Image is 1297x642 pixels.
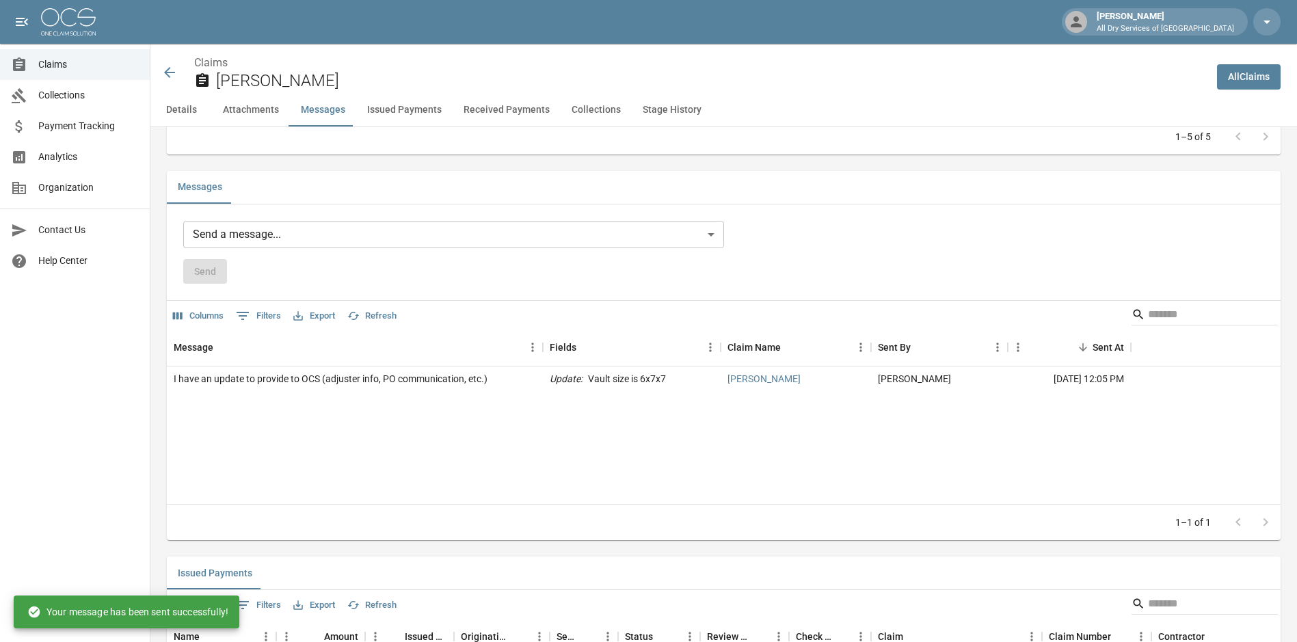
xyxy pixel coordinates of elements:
div: anchor tabs [150,94,1297,126]
nav: breadcrumb [194,55,1206,71]
button: Issued Payments [167,557,263,589]
button: Received Payments [453,94,561,126]
span: Organization [38,180,139,195]
button: Refresh [344,306,400,327]
p: All Dry Services of [GEOGRAPHIC_DATA] [1097,23,1234,35]
div: Sent At [1093,328,1124,366]
button: Export [290,595,338,616]
div: Message [174,328,213,366]
button: Menu [851,337,871,358]
span: Payment Tracking [38,119,139,133]
span: Claims [38,57,139,72]
button: Show filters [232,594,284,616]
button: Stage History [632,94,712,126]
button: Attachments [212,94,290,126]
div: I have an update to provide to OCS (adjuster info, PO communication, etc.) [174,372,487,386]
span: Contact Us [38,223,139,237]
button: Menu [700,337,721,358]
div: [PERSON_NAME] [1091,10,1240,34]
div: related-list tabs [167,171,1281,204]
div: Claim Name [727,328,781,366]
div: Fields [550,328,576,366]
button: Sort [911,338,930,357]
button: Export [290,306,338,327]
span: Help Center [38,254,139,268]
button: Messages [290,94,356,126]
div: Sent By [878,328,911,366]
div: Message [167,328,543,366]
div: Send a message... [183,221,724,248]
button: Refresh [344,595,400,616]
button: Sort [781,338,800,357]
button: Show filters [232,305,284,327]
p: Vault size is 6x7x7 [588,372,666,386]
a: AllClaims [1217,64,1281,90]
div: Claim Name [721,328,871,366]
button: Menu [987,337,1008,358]
div: related-list tabs [167,557,1281,589]
button: open drawer [8,8,36,36]
button: Sort [213,338,232,357]
span: Collections [38,88,139,103]
p: Update : [550,372,583,386]
img: ocs-logo-white-transparent.png [41,8,96,36]
button: Messages [167,171,233,204]
div: Search [1132,304,1278,328]
button: Collections [561,94,632,126]
p: 1–1 of 1 [1175,516,1211,529]
div: Sent By [871,328,1008,366]
button: Sort [1073,338,1093,357]
button: Select columns [170,306,227,327]
span: Analytics [38,150,139,164]
div: Joe Antonelli [878,372,951,386]
div: Your message has been sent successfully! [27,600,228,624]
a: Claims [194,56,228,69]
button: Menu [1008,337,1028,358]
div: Search [1132,593,1278,617]
a: [PERSON_NAME] [727,372,801,386]
div: Fields [543,328,721,366]
button: Issued Payments [356,94,453,126]
p: 1–5 of 5 [1175,130,1211,144]
button: Sort [576,338,596,357]
div: [DATE] 12:05 PM [1008,366,1131,392]
h2: [PERSON_NAME] [216,71,1206,91]
div: Sent At [1008,328,1131,366]
button: Menu [522,337,543,358]
button: Details [150,94,212,126]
